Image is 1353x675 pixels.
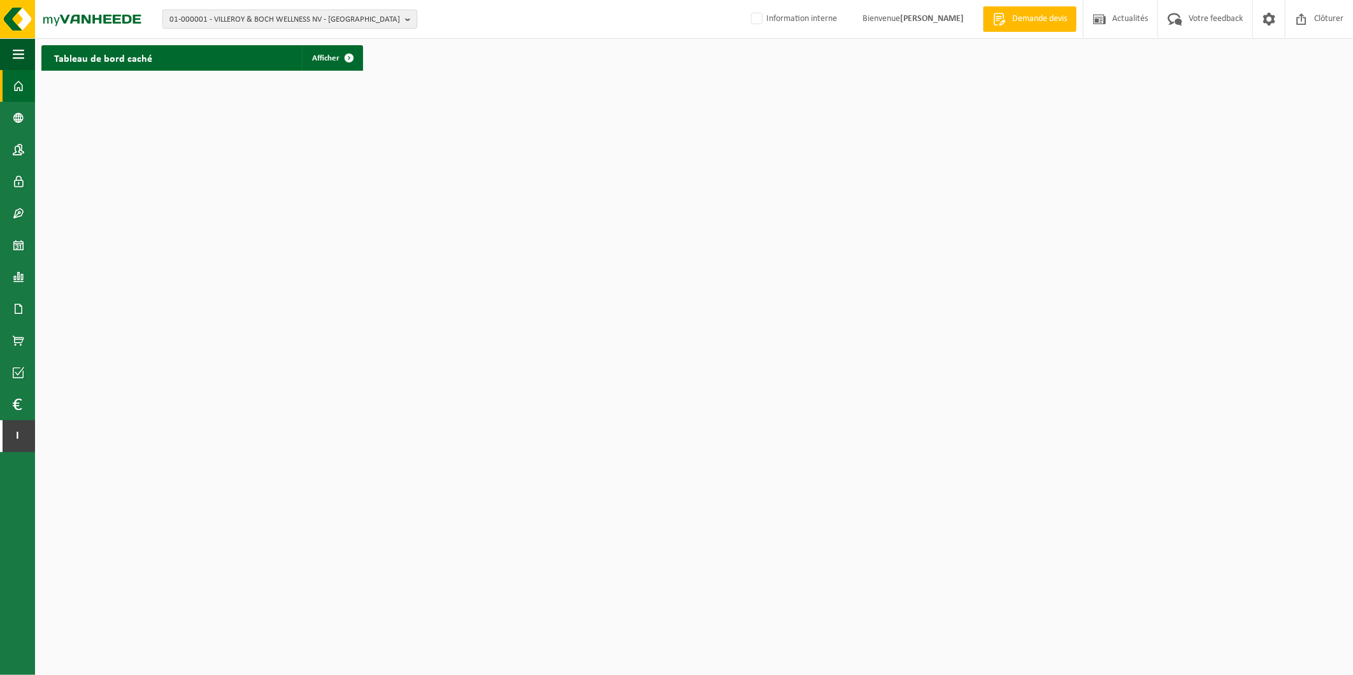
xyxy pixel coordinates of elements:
[312,54,340,62] span: Afficher
[169,10,400,29] span: 01-000001 - VILLEROY & BOCH WELLNESS NV - [GEOGRAPHIC_DATA]
[983,6,1077,32] a: Demande devis
[748,10,837,29] label: Information interne
[41,45,165,70] h2: Tableau de bord caché
[1009,13,1070,25] span: Demande devis
[900,14,964,24] strong: [PERSON_NAME]
[162,10,417,29] button: 01-000001 - VILLEROY & BOCH WELLNESS NV - [GEOGRAPHIC_DATA]
[302,45,362,71] a: Afficher
[13,420,22,452] span: I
